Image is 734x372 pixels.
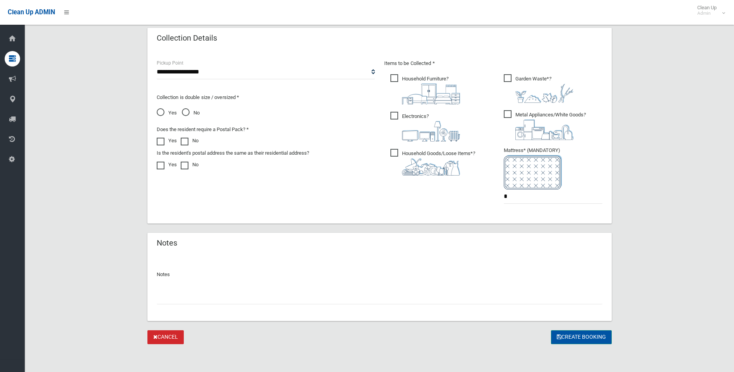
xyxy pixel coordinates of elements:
[504,147,602,189] span: Mattress* (MANDATORY)
[390,74,460,104] span: Household Furniture
[147,330,184,345] a: Cancel
[515,84,573,103] img: 4fd8a5c772b2c999c83690221e5242e0.png
[147,235,186,251] header: Notes
[157,148,309,158] label: Is the resident's postal address the same as their residential address?
[402,121,460,142] img: 394712a680b73dbc3d2a6a3a7ffe5a07.png
[504,74,573,103] span: Garden Waste*
[402,150,475,176] i: ?
[182,108,200,118] span: No
[157,160,177,169] label: Yes
[384,59,602,68] p: Items to be Collected *
[515,112,586,140] i: ?
[697,10,717,16] small: Admin
[181,160,198,169] label: No
[157,136,177,145] label: Yes
[147,31,226,46] header: Collection Details
[181,136,198,145] label: No
[402,158,460,176] img: b13cc3517677393f34c0a387616ef184.png
[402,76,460,104] i: ?
[693,5,724,16] span: Clean Up
[504,155,562,189] img: e7408bece873d2c1783593a074e5cb2f.png
[8,9,55,16] span: Clean Up ADMIN
[157,125,249,134] label: Does the resident require a Postal Pack? *
[504,110,586,140] span: Metal Appliances/White Goods
[551,330,612,345] button: Create Booking
[515,119,573,140] img: 36c1b0289cb1767239cdd3de9e694f19.png
[402,113,460,142] i: ?
[390,149,475,176] span: Household Goods/Loose Items*
[157,93,375,102] p: Collection is double size / oversized *
[402,84,460,104] img: aa9efdbe659d29b613fca23ba79d85cb.png
[157,270,602,279] p: Notes
[390,112,460,142] span: Electronics
[515,76,573,103] i: ?
[157,108,177,118] span: Yes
